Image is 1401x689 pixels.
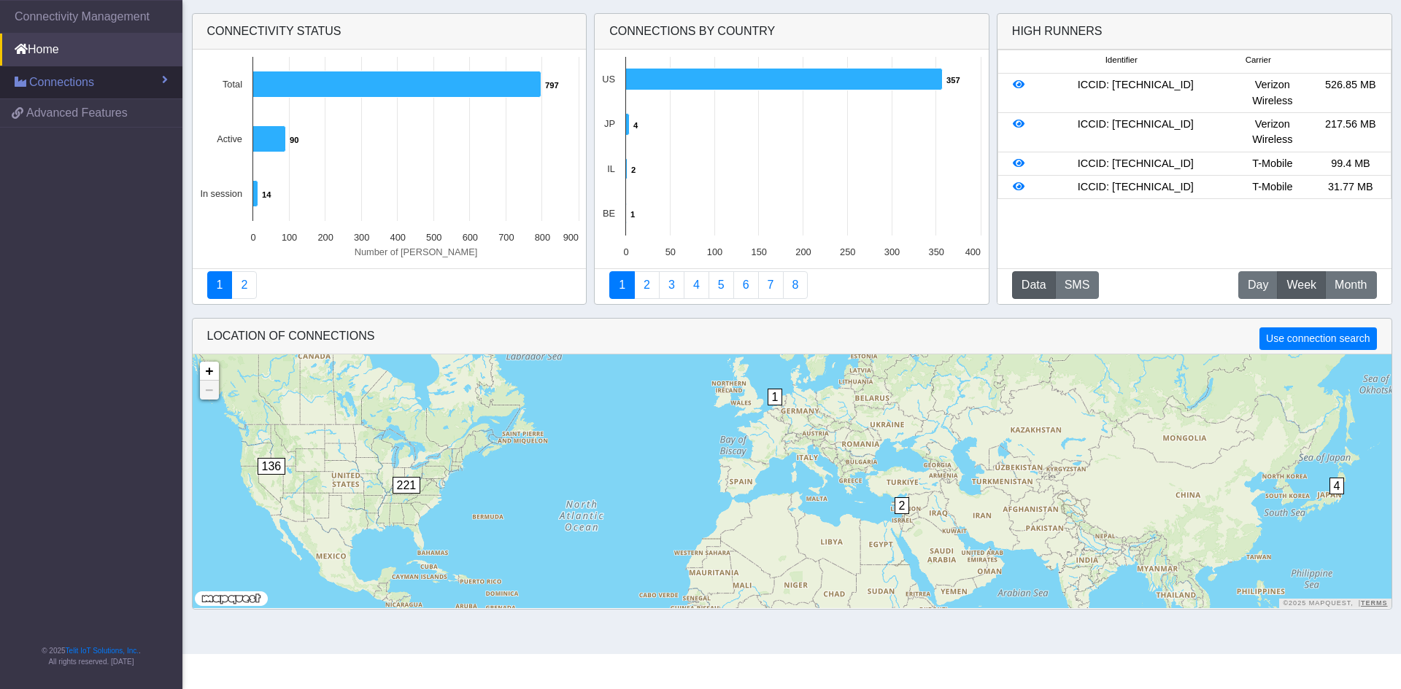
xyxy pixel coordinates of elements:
div: LOCATION OF CONNECTIONS [193,319,1392,354]
a: Zero Session [758,271,784,299]
div: ICCID: [TECHNICAL_ID] [1038,117,1233,148]
text: 200 [317,232,333,243]
div: 31.77 MB [1311,179,1389,195]
button: Month [1325,271,1376,299]
a: Deployment status [231,271,257,299]
text: 700 [498,232,514,243]
span: 136 [258,458,286,475]
text: 797 [545,81,559,90]
text: 0 [250,232,255,243]
div: ICCID: [TECHNICAL_ID] [1038,156,1233,172]
nav: Summary paging [609,271,974,299]
span: Identifier [1105,54,1138,66]
text: JP [604,118,615,129]
text: 0 [624,246,629,257]
text: Active [217,133,242,144]
a: 14 Days Trend [733,271,759,299]
text: 4 [633,121,638,130]
text: 2 [631,166,636,174]
text: 400 [390,232,405,243]
button: Day [1238,271,1278,299]
text: 300 [353,232,368,243]
button: Week [1277,271,1326,299]
a: Terms [1361,599,1388,607]
div: 99.4 MB [1311,156,1389,172]
text: 350 [929,246,944,257]
span: 1 [768,389,783,405]
div: T-Mobile [1233,179,1311,195]
span: Carrier [1246,54,1271,66]
button: Data [1012,271,1056,299]
div: 1 [768,389,782,432]
text: 800 [534,232,549,243]
div: ICCID: [TECHNICAL_ID] [1038,179,1233,195]
text: 900 [563,232,578,243]
a: Connections By Country [609,271,635,299]
text: 90 [290,136,298,144]
div: ©2025 MapQuest, | [1279,599,1391,608]
text: 1 [630,210,635,219]
span: Connections [29,74,94,91]
div: High Runners [1012,23,1103,40]
text: Total [222,79,242,90]
span: 2 [895,497,910,514]
div: Verizon Wireless [1233,77,1311,109]
span: Advanced Features [26,104,128,122]
text: 14 [262,190,271,199]
text: Number of [PERSON_NAME] [354,246,477,257]
nav: Summary paging [207,271,572,299]
div: Verizon Wireless [1233,117,1311,148]
div: Connections By Country [595,14,989,50]
text: 400 [965,246,981,257]
a: Not Connected for 30 days [783,271,808,299]
a: Zoom in [200,362,219,381]
a: Connectivity status [207,271,233,299]
text: 300 [884,246,900,257]
div: 217.56 MB [1311,117,1389,148]
a: Connections By Carrier [684,271,709,299]
text: 357 [946,76,960,85]
text: 100 [707,246,722,257]
text: In session [200,188,242,199]
text: BE [603,208,615,219]
text: 600 [462,232,477,243]
text: 200 [795,246,811,257]
text: 50 [665,246,676,257]
span: 221 [393,477,421,494]
span: Month [1335,276,1367,294]
div: Connectivity status [193,14,587,50]
text: IL [607,163,615,174]
span: 4 [1329,478,1345,494]
text: 100 [281,232,296,243]
button: Use connection search [1259,327,1376,350]
a: Usage by Carrier [709,271,734,299]
div: 526.85 MB [1311,77,1389,109]
div: ICCID: [TECHNICAL_ID] [1038,77,1233,109]
a: Telit IoT Solutions, Inc. [66,647,139,655]
text: 500 [426,232,441,243]
span: Day [1248,276,1268,294]
span: Week [1286,276,1316,294]
div: T-Mobile [1233,156,1311,172]
text: 250 [840,246,855,257]
a: Carrier [634,271,660,299]
button: SMS [1055,271,1100,299]
text: 150 [752,246,767,257]
a: Usage per Country [659,271,684,299]
a: Zoom out [200,381,219,400]
text: US [602,74,615,85]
